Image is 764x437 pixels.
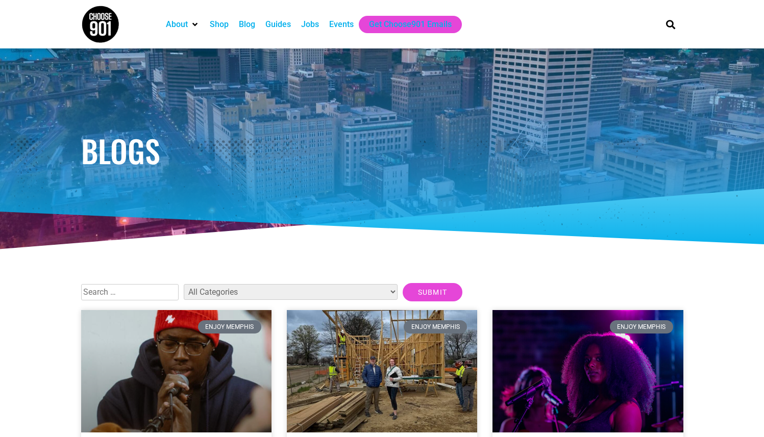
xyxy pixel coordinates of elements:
[662,16,679,33] div: Search
[166,18,188,31] a: About
[161,16,205,33] div: About
[161,16,649,33] nav: Main nav
[287,310,477,432] a: Two people stand in front of a wooden house frame under construction, while several workers in sa...
[81,284,179,300] input: Search …
[329,18,354,31] a: Events
[81,310,272,432] a: Aaron James, wearing a red beanie, glasses, and a dark hoodie, speaks or sings into a microphone ...
[198,320,261,333] div: Enjoy Memphis
[610,320,673,333] div: Enjoy Memphis
[81,135,683,166] h1: Blogs
[301,18,319,31] a: Jobs
[369,18,452,31] a: Get Choose901 Emails
[210,18,229,31] a: Shop
[403,283,463,301] input: Submit
[404,320,467,333] div: Enjoy Memphis
[239,18,255,31] a: Blog
[265,18,291,31] a: Guides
